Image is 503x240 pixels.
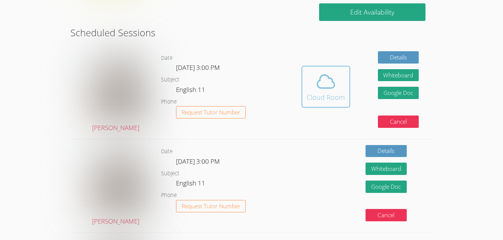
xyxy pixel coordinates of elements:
[378,51,419,64] a: Details
[82,51,150,119] img: avatar.png
[378,116,419,128] button: Cancel
[70,25,433,40] h2: Scheduled Sessions
[378,87,419,99] a: Google Doc
[182,203,240,209] span: Request Tutor Number
[82,145,150,227] a: [PERSON_NAME]
[161,147,173,156] dt: Date
[302,66,350,108] button: Cloud Room
[176,157,220,166] span: [DATE] 3:00 PM
[366,145,407,157] a: Details
[182,110,240,115] span: Request Tutor Number
[176,106,246,119] button: Request Tutor Number
[161,75,179,84] dt: Subject
[176,84,207,97] dd: English 11
[176,178,207,191] dd: English 11
[366,209,407,221] button: Cancel
[366,181,407,193] a: Google Doc
[176,200,246,212] button: Request Tutor Number
[161,191,177,200] dt: Phone
[161,53,173,63] dt: Date
[319,3,425,21] a: Edit Availability
[82,145,150,213] img: avatar.png
[307,92,345,102] div: Cloud Room
[366,163,407,175] button: Whiteboard
[161,169,179,178] dt: Subject
[176,63,220,72] span: [DATE] 3:00 PM
[82,51,150,133] a: [PERSON_NAME]
[378,69,419,81] button: Whiteboard
[161,97,177,107] dt: Phone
